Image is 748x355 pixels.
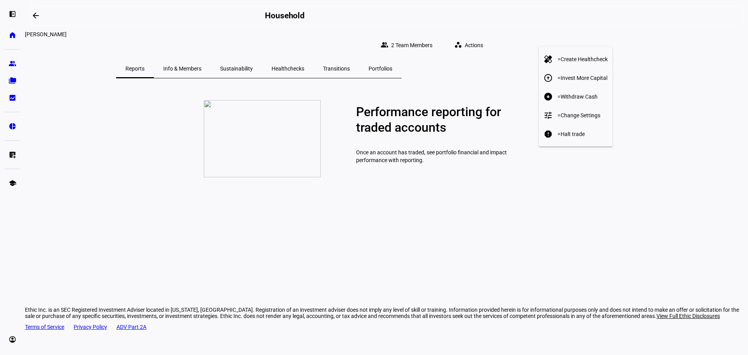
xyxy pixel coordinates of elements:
span: Halt trade [561,131,585,137]
span: = [557,131,608,137]
span: = [557,56,608,62]
mat-icon: healing [543,55,553,64]
span: Create Healthcheck [561,56,608,62]
span: Withdraw Cash [561,94,598,100]
mat-icon: report [543,129,553,139]
span: = [557,94,608,100]
span: Invest More Capital [561,75,607,81]
mat-icon: tune [543,111,553,120]
span: = [557,112,608,118]
mat-icon: arrow_circle_down [543,92,553,101]
mat-icon: arrow_circle_up [543,73,553,83]
span: = [557,75,608,81]
span: Change Settings [561,112,600,118]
